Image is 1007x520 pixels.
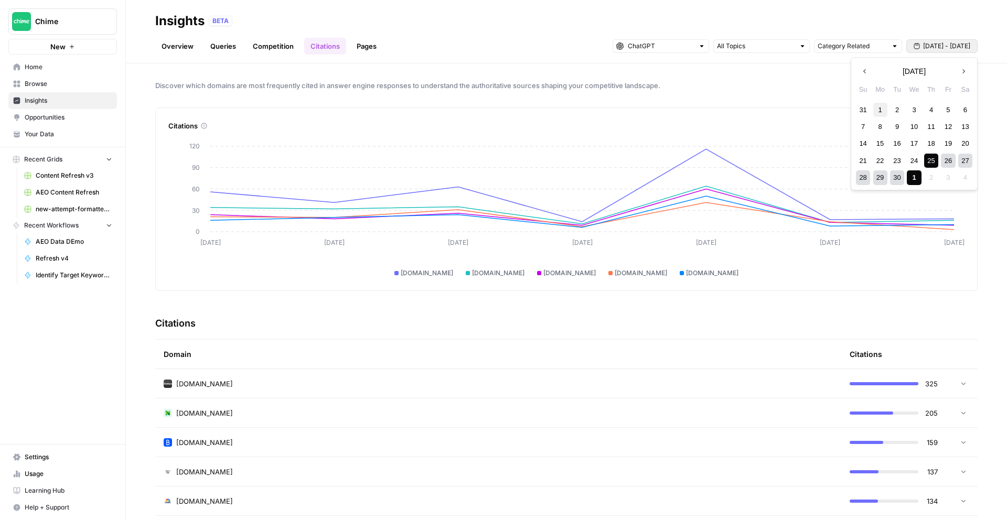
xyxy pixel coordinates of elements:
span: [DOMAIN_NAME] [543,268,596,278]
div: Choose Tuesday, September 16th, 2025 [890,136,904,150]
tspan: [DATE] [696,239,716,246]
a: Learning Hub [8,482,117,499]
div: Fr [941,82,955,96]
span: Home [25,62,112,72]
div: Choose Friday, September 26th, 2025 [941,154,955,168]
span: new-attempt-formatted.csv [36,204,112,214]
div: Choose Sunday, September 28th, 2025 [856,170,870,185]
input: ChatGPT [628,41,694,51]
div: Choose Thursday, September 4th, 2025 [924,103,938,117]
button: Workspace: Chime [8,8,117,35]
div: Domain [164,340,833,369]
div: Citations [850,340,882,369]
span: [DOMAIN_NAME] [176,437,233,448]
button: Recent Workflows [8,218,117,233]
a: Opportunities [8,109,117,126]
span: [DOMAIN_NAME] [176,496,233,506]
div: Choose Thursday, September 11th, 2025 [924,120,938,134]
a: Insights [8,92,117,109]
a: AEO Content Refresh [19,184,117,201]
span: [DOMAIN_NAME] [615,268,667,278]
button: [DATE] - [DATE] [906,39,978,53]
div: Choose Monday, September 1st, 2025 [873,103,887,117]
input: Category Related [818,41,887,51]
div: Choose Monday, September 8th, 2025 [873,120,887,134]
span: [DOMAIN_NAME] [686,268,738,278]
div: Choose Saturday, September 13th, 2025 [958,120,972,134]
a: Competition [247,38,300,55]
span: Chime [35,16,99,27]
span: Recent Grids [24,155,62,164]
div: Choose Wednesday, September 10th, 2025 [907,120,921,134]
div: Insights [155,13,205,29]
div: Choose Friday, September 19th, 2025 [941,136,955,150]
button: Help + Support [8,499,117,516]
img: Chime Logo [12,12,31,31]
span: 137 [925,467,938,477]
img: bin8j408w179rxb2id436s8cecsb [164,409,172,417]
div: Choose Wednesday, September 17th, 2025 [907,136,921,150]
a: new-attempt-formatted.csv [19,201,117,218]
a: Queries [204,38,242,55]
span: Your Data [25,129,112,139]
span: [DATE] [903,66,926,77]
div: Citations [168,121,965,131]
span: AEO Data DEmo [36,237,112,246]
a: Browse [8,75,117,92]
div: Choose Monday, September 15th, 2025 [873,136,887,150]
img: p6qq9rruh4cah6m7hx738iw0d3v0 [164,380,172,388]
div: [DATE] - [DATE] [851,57,978,190]
div: Choose Thursday, September 25th, 2025 [924,154,938,168]
button: Recent Grids [8,151,117,167]
div: Choose Wednesday, September 24th, 2025 [907,154,921,168]
span: 205 [925,408,938,418]
a: Usage [8,465,117,482]
img: 9gbxh0fhzhfc7kjlbmpm74l6o7k7 [164,438,172,447]
a: Citations [304,38,346,55]
a: Settings [8,449,117,465]
img: vm3p9xuvjyp37igu3cuc8ys7u6zv [164,468,172,476]
tspan: [DATE] [200,239,221,246]
div: Tu [890,82,904,96]
div: BETA [209,16,232,26]
div: Sa [958,82,972,96]
span: Recent Workflows [24,221,79,230]
span: Usage [25,469,112,479]
div: Not available Saturday, October 4th, 2025 [958,170,972,185]
h3: Citations [155,316,196,331]
div: Choose Thursday, September 18th, 2025 [924,136,938,150]
span: AEO Content Refresh [36,188,112,197]
a: Identify Target Keywords of an Article - Fork [19,267,117,284]
div: month 2025-09 [854,101,973,186]
div: Choose Wednesday, October 1st, 2025 [907,170,921,185]
span: [DOMAIN_NAME] [401,268,453,278]
a: Overview [155,38,200,55]
a: Pages [350,38,383,55]
tspan: [DATE] [944,239,965,246]
a: Home [8,59,117,75]
span: 325 [925,378,938,389]
span: Discover which domains are most frequently cited in answer engine responses to understand the aut... [155,80,978,91]
div: Th [924,82,938,96]
span: [DATE] - [DATE] [923,41,970,51]
span: 134 [925,496,938,506]
div: Choose Saturday, September 20th, 2025 [958,136,972,150]
div: Not available Thursday, October 2nd, 2025 [924,170,938,185]
input: All Topics [717,41,795,51]
div: Choose Monday, September 29th, 2025 [873,170,887,185]
span: Content Refresh v3 [36,171,112,180]
tspan: [DATE] [572,239,593,246]
span: [DOMAIN_NAME] [472,268,524,278]
div: Choose Friday, September 5th, 2025 [941,103,955,117]
a: AEO Data DEmo [19,233,117,250]
tspan: 90 [192,164,200,171]
tspan: [DATE] [820,239,840,246]
span: [DOMAIN_NAME] [176,378,233,389]
span: Refresh v4 [36,254,112,263]
div: Choose Tuesday, September 2nd, 2025 [890,103,904,117]
div: Choose Saturday, September 6th, 2025 [958,103,972,117]
div: Not available Friday, October 3rd, 2025 [941,170,955,185]
span: Learning Hub [25,486,112,495]
div: Su [856,82,870,96]
tspan: 60 [192,185,200,193]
